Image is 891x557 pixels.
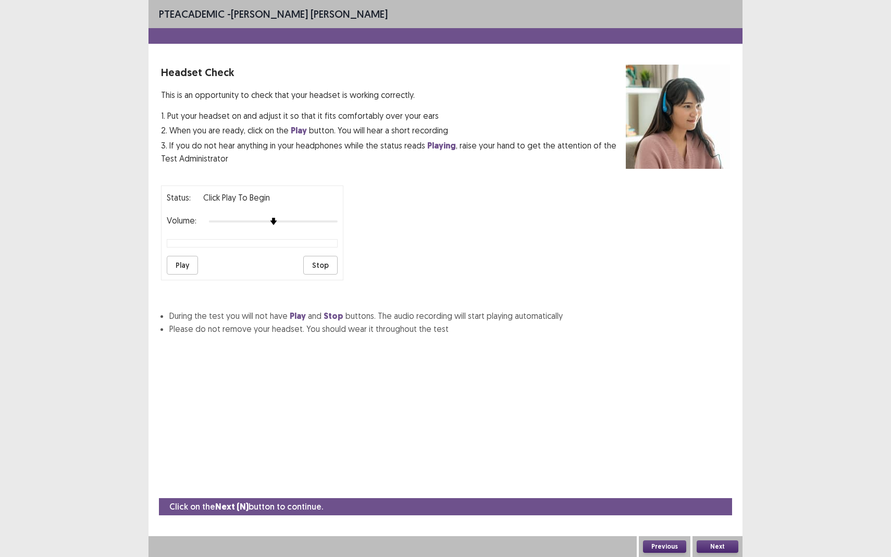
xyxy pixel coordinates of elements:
p: Click on the button to continue. [169,500,323,513]
p: Status: [167,191,191,204]
strong: Stop [324,311,343,321]
p: Click Play to Begin [203,191,270,204]
strong: Play [290,311,306,321]
strong: Playing [427,140,456,151]
button: Next [697,540,738,553]
p: This is an opportunity to check that your headset is working correctly. [161,89,626,101]
p: Volume: [167,214,196,227]
img: arrow-thumb [270,218,277,225]
img: headset test [626,65,730,169]
p: 2. When you are ready, click on the button. You will hear a short recording [161,124,626,137]
span: PTE academic [159,7,225,20]
strong: Next (N) [215,501,249,512]
p: 1. Put your headset on and adjust it so that it fits comfortably over your ears [161,109,626,122]
button: Previous [643,540,686,553]
p: Headset Check [161,65,626,80]
li: During the test you will not have and buttons. The audio recording will start playing automatically [169,310,730,323]
p: - [PERSON_NAME] [PERSON_NAME] [159,6,388,22]
strong: Play [291,125,307,136]
button: Stop [303,256,338,275]
li: Please do not remove your headset. You should wear it throughout the test [169,323,730,335]
button: Play [167,256,198,275]
p: 3. If you do not hear anything in your headphones while the status reads , raise your hand to get... [161,139,626,165]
